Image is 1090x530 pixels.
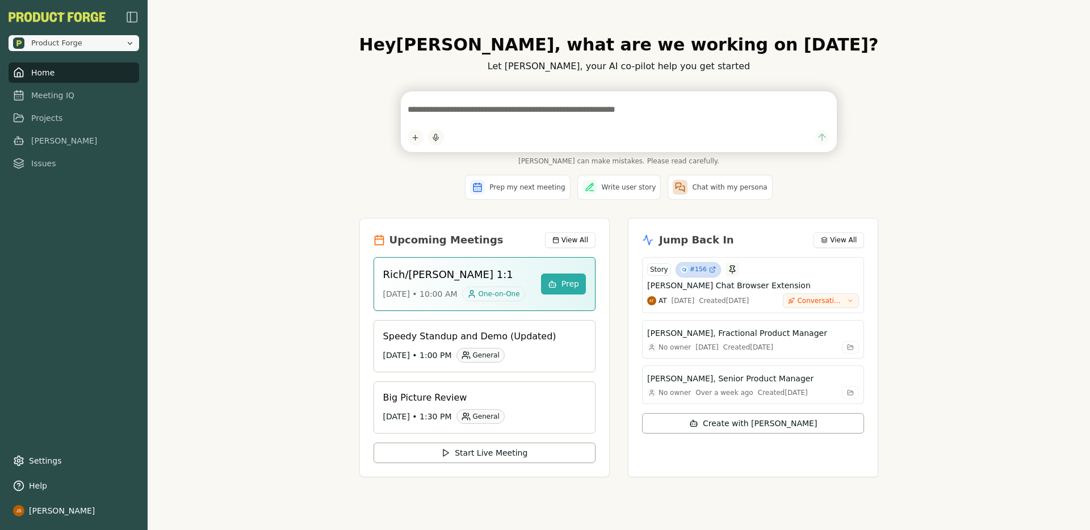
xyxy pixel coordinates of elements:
[383,330,577,343] h3: Speedy Standup and Demo (Updated)
[374,257,596,311] a: Rich/[PERSON_NAME] 1:1[DATE] • 10:00 AMOne-on-OnePrep
[561,278,579,290] span: Prep
[692,183,767,192] span: Chat with my persona
[9,12,106,22] button: PF-Logo
[783,293,859,308] button: Conversation-to-Prototype
[383,391,577,405] h3: Big Picture Review
[374,381,596,434] a: Big Picture Review[DATE] • 1:30 PMGeneral
[31,38,82,48] span: Product Forge
[647,327,827,339] h3: [PERSON_NAME], Fractional Product Manager
[13,505,24,516] img: profile
[647,373,814,384] h3: [PERSON_NAME], Senior Product Manager
[465,175,570,200] button: Prep my next meeting
[383,287,532,301] div: [DATE] • 10:00 AM
[695,388,753,397] div: Over a week ago
[13,37,24,49] img: Product Forge
[374,443,596,463] button: Start Live Meeting
[699,296,749,305] div: Created [DATE]
[125,10,139,24] button: Close Sidebar
[659,296,667,305] span: AT
[703,418,817,429] span: Create with [PERSON_NAME]
[9,451,139,471] a: Settings
[359,35,879,55] h1: Hey [PERSON_NAME] , what are we working on [DATE]?
[545,232,596,248] button: View All
[9,131,139,151] a: [PERSON_NAME]
[401,157,837,166] span: [PERSON_NAME] can make mistakes. Please read carefully.
[647,280,811,291] h3: [PERSON_NAME] Chat Browser Extension
[359,60,879,73] p: Let [PERSON_NAME], your AI co-pilot help you get started
[428,129,444,145] button: Start dictation
[642,413,864,434] button: Create with [PERSON_NAME]
[9,500,139,521] button: [PERSON_NAME]
[462,287,525,301] div: One-on-One
[723,343,773,352] div: Created [DATE]
[695,343,719,352] div: [DATE]
[659,388,691,397] span: No owner
[9,35,139,51] button: Open organization switcher
[668,175,772,200] button: Chat with my persona
[383,348,577,363] div: [DATE] • 1:00 PM
[455,447,527,459] span: Start Live Meeting
[9,62,139,83] a: Home
[659,232,734,248] h2: Jump Back In
[647,296,656,305] img: Adam Tucker
[383,267,532,282] h3: Rich/[PERSON_NAME] 1:1
[815,130,830,145] button: Send message
[672,296,695,305] div: [DATE]
[374,320,596,372] a: Speedy Standup and Demo (Updated)[DATE] • 1:00 PMGeneral
[456,348,505,363] div: General
[408,129,424,145] button: Add content to chat
[9,85,139,106] a: Meeting IQ
[383,409,577,424] div: [DATE] • 1:30 PM
[125,10,139,24] img: sidebar
[561,235,588,245] span: View All
[647,263,671,276] div: Story
[9,12,106,22] img: Product Forge
[602,183,656,192] span: Write user story
[659,343,691,352] span: No owner
[9,108,139,128] a: Projects
[489,183,565,192] span: Prep my next meeting
[797,296,842,305] span: Conversation-to-Prototype
[690,265,707,275] span: #156
[389,232,504,248] h2: Upcoming Meetings
[758,388,808,397] div: Created [DATE]
[830,235,857,245] span: View All
[814,232,864,248] button: View All
[9,476,139,496] button: Help
[577,175,661,200] button: Write user story
[456,409,505,424] div: General
[9,153,139,174] a: Issues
